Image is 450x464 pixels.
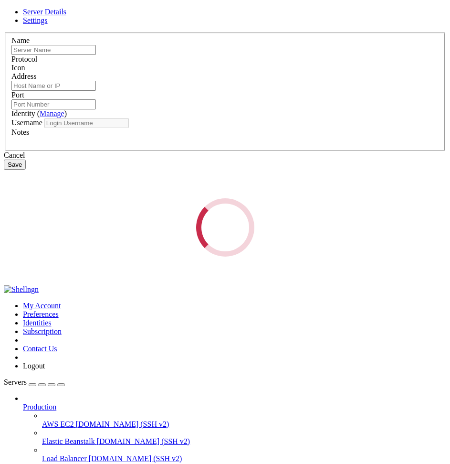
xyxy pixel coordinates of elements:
a: Identities [23,319,52,327]
a: Elastic Beanstalk [DOMAIN_NAME] (SSH v2) [42,437,446,446]
button: Save [4,160,26,170]
a: Manage [40,109,64,118]
label: Username [11,119,42,127]
li: AWS EC2 [DOMAIN_NAME] (SSH v2) [42,411,446,429]
span: ( ) [37,109,67,118]
li: Load Balancer [DOMAIN_NAME] (SSH v2) [42,446,446,463]
a: Servers [4,378,65,386]
label: Icon [11,64,25,72]
span: Elastic Beanstalk [42,437,95,445]
a: Server Details [23,8,66,16]
span: AWS EC2 [42,420,74,428]
a: Preferences [23,310,59,318]
span: Load Balancer [42,454,87,463]
a: Logout [23,362,45,370]
a: Settings [23,16,48,24]
a: Contact Us [23,345,57,353]
span: [DOMAIN_NAME] (SSH v2) [97,437,190,445]
a: Production [23,403,446,411]
input: Login Username [44,118,129,128]
label: Address [11,72,36,80]
img: Shellngn [4,285,39,294]
span: [DOMAIN_NAME] (SSH v2) [89,454,182,463]
a: Subscription [23,327,62,335]
span: Production [23,403,56,411]
label: Port [11,91,24,99]
span: [DOMAIN_NAME] (SSH v2) [76,420,169,428]
label: Protocol [11,55,37,63]
input: Server Name [11,45,96,55]
label: Identity [11,109,67,118]
span: Servers [4,378,27,386]
input: Host Name or IP [11,81,96,91]
a: My Account [23,302,61,310]
a: Load Balancer [DOMAIN_NAME] (SSH v2) [42,454,446,463]
a: AWS EC2 [DOMAIN_NAME] (SSH v2) [42,420,446,429]
div: Cancel [4,151,446,160]
input: Port Number [11,99,96,109]
label: Name [11,36,30,44]
li: Elastic Beanstalk [DOMAIN_NAME] (SSH v2) [42,429,446,446]
div: Loading... [191,193,259,261]
label: Notes [11,128,29,136]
